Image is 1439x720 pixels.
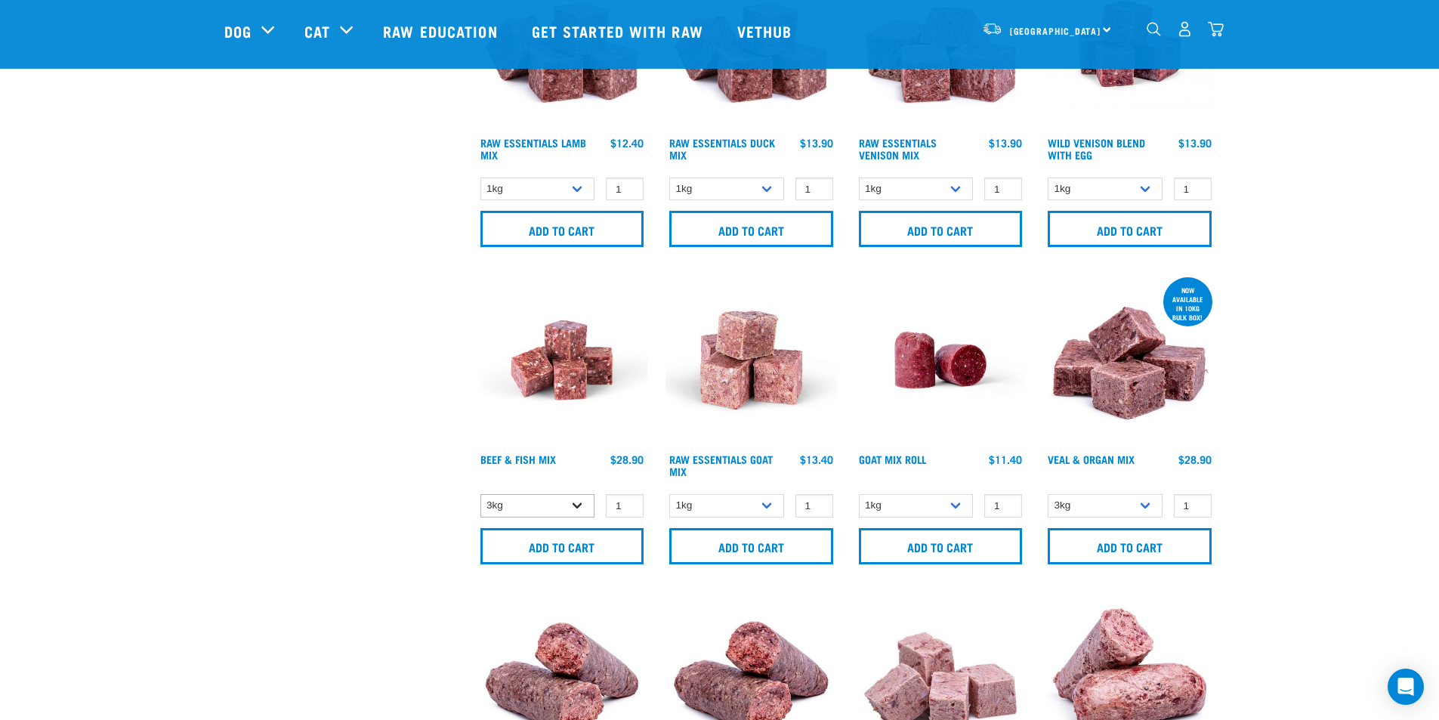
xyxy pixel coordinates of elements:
[1177,21,1193,37] img: user.png
[517,1,722,61] a: Get started with Raw
[1147,22,1161,36] img: home-icon-1@2x.png
[606,494,644,518] input: 1
[606,178,644,201] input: 1
[480,528,644,564] input: Add to cart
[859,140,937,157] a: Raw Essentials Venison Mix
[795,178,833,201] input: 1
[480,140,586,157] a: Raw Essentials Lamb Mix
[855,274,1027,446] img: Raw Essentials Chicken Lamb Beef Bulk Minced Raw Dog Food Roll Unwrapped
[989,137,1022,149] div: $13.90
[984,494,1022,518] input: 1
[859,456,926,462] a: Goat Mix Roll
[984,178,1022,201] input: 1
[1048,456,1135,462] a: Veal & Organ Mix
[669,211,833,247] input: Add to cart
[1048,211,1212,247] input: Add to cart
[480,211,644,247] input: Add to cart
[1048,140,1145,157] a: Wild Venison Blend with Egg
[1178,453,1212,465] div: $28.90
[800,137,833,149] div: $13.90
[800,453,833,465] div: $13.40
[859,528,1023,564] input: Add to cart
[224,20,252,42] a: Dog
[1048,528,1212,564] input: Add to cart
[859,211,1023,247] input: Add to cart
[665,274,837,446] img: Goat M Ix 38448
[304,20,330,42] a: Cat
[982,22,1002,36] img: van-moving.png
[477,274,648,446] img: Beef Mackerel 1
[669,528,833,564] input: Add to cart
[1174,178,1212,201] input: 1
[989,453,1022,465] div: $11.40
[669,140,775,157] a: Raw Essentials Duck Mix
[1044,274,1215,446] img: 1158 Veal Organ Mix 01
[795,494,833,518] input: 1
[368,1,516,61] a: Raw Education
[610,137,644,149] div: $12.40
[1178,137,1212,149] div: $13.90
[1163,279,1212,329] div: now available in 10kg bulk box!
[1388,669,1424,705] div: Open Intercom Messenger
[610,453,644,465] div: $28.90
[722,1,811,61] a: Vethub
[1208,21,1224,37] img: home-icon@2x.png
[480,456,556,462] a: Beef & Fish Mix
[669,456,773,474] a: Raw Essentials Goat Mix
[1174,494,1212,518] input: 1
[1010,28,1101,33] span: [GEOGRAPHIC_DATA]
